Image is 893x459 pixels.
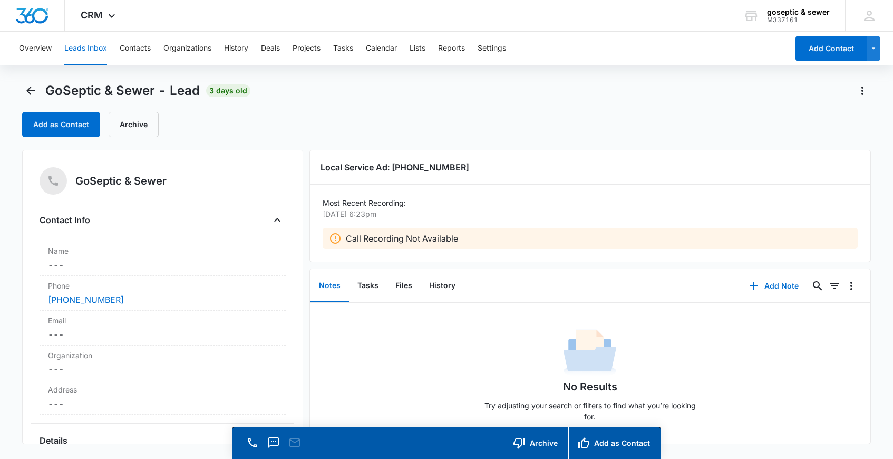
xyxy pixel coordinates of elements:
[854,82,871,99] button: Actions
[75,173,167,189] h5: GoSeptic & Sewer
[421,270,464,302] button: History
[19,32,52,65] button: Overview
[120,32,151,65] button: Contacts
[40,380,285,415] div: Address---
[45,83,200,99] span: GoSeptic & Sewer - Lead
[366,32,397,65] button: Calendar
[323,208,851,219] p: [DATE] 6:23pm
[40,241,285,276] div: Name---
[224,32,248,65] button: History
[739,273,809,299] button: Add Note
[40,311,285,346] div: Email---
[64,32,107,65] button: Leads Inbox
[564,326,616,379] img: No Data
[323,197,858,208] p: Most Recent Recording:
[48,384,277,395] label: Address
[40,276,285,311] div: Phone[PHONE_NUMBER]
[22,82,39,99] button: Back
[81,9,103,21] span: CRM
[245,442,260,451] a: Call
[40,214,90,226] h4: Contact Info
[310,270,349,302] button: Notes
[40,346,285,380] div: Organization---
[266,435,281,450] button: Text
[48,363,277,376] dd: ---
[826,278,843,294] button: Filters
[809,278,826,294] button: Search...
[504,427,568,459] button: Archive
[478,32,506,65] button: Settings
[349,270,387,302] button: Tasks
[48,397,277,410] dd: ---
[843,278,860,294] button: Overflow Menu
[293,32,321,65] button: Projects
[48,315,277,326] label: Email
[410,32,425,65] button: Lists
[387,270,421,302] button: Files
[48,350,277,361] label: Organization
[321,161,860,174] h3: Local Service Ad: [PHONE_NUMBER]
[109,112,159,137] button: Archive
[568,427,661,459] button: Add as Contact
[767,16,830,24] div: account id
[333,32,353,65] button: Tasks
[767,8,830,16] div: account name
[48,259,277,271] dd: ---
[245,435,260,450] button: Call
[48,245,277,256] label: Name
[795,36,867,61] button: Add Contact
[479,400,701,422] p: Try adjusting your search or filters to find what you’re looking for.
[40,434,67,447] h4: Details
[163,32,211,65] button: Organizations
[346,232,458,245] p: Call Recording Not Available
[438,32,465,65] button: Reports
[22,112,100,137] button: Add as Contact
[563,379,617,395] h1: No Results
[269,212,286,228] button: Close
[48,328,277,341] dd: ---
[266,442,281,451] a: Text
[206,84,250,97] span: 3 days old
[48,280,277,291] label: Phone
[261,32,280,65] button: Deals
[48,293,124,306] a: [PHONE_NUMBER]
